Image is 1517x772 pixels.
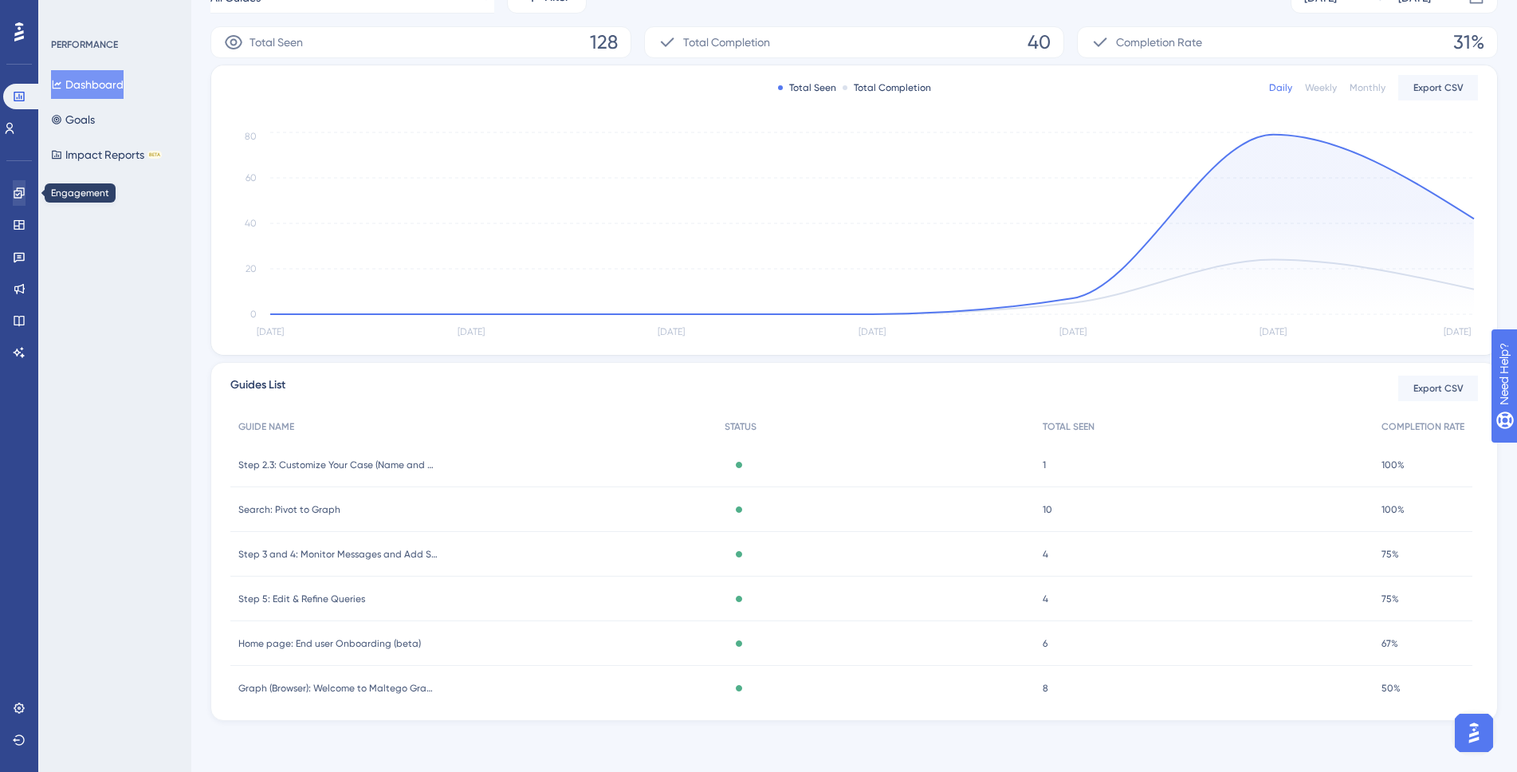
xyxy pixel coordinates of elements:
[1413,81,1464,94] span: Export CSV
[1260,326,1287,337] tspan: [DATE]
[238,459,438,471] span: Step 2.3: Customize Your Case (Name and Slider)
[238,682,438,695] span: Graph (Browser): Welcome to Maltego Graph
[1381,503,1405,516] span: 100%
[725,420,757,433] span: STATUS
[1381,548,1399,561] span: 75%
[1381,420,1464,433] span: COMPLETION RATE
[1043,637,1047,650] span: 6
[1381,593,1399,605] span: 75%
[1381,459,1405,471] span: 100%
[1350,81,1385,94] div: Monthly
[1453,30,1484,55] span: 31%
[1381,637,1398,650] span: 67%
[1444,326,1471,337] tspan: [DATE]
[778,81,836,94] div: Total Seen
[51,140,162,169] button: Impact ReportsBETA
[238,637,421,650] span: Home page: End user Onboarding (beta)
[51,70,124,99] button: Dashboard
[250,33,303,52] span: Total Seen
[1043,459,1046,471] span: 1
[658,326,685,337] tspan: [DATE]
[590,30,618,55] span: 128
[238,420,294,433] span: GUIDE NAME
[1398,75,1478,100] button: Export CSV
[37,4,100,23] span: Need Help?
[257,326,284,337] tspan: [DATE]
[843,81,931,94] div: Total Completion
[859,326,886,337] tspan: [DATE]
[238,593,365,605] span: Step 5: Edit & Refine Queries
[1116,33,1202,52] span: Completion Rate
[238,503,340,516] span: Search: Pivot to Graph
[1305,81,1337,94] div: Weekly
[1269,81,1292,94] div: Daily
[683,33,770,52] span: Total Completion
[245,218,257,229] tspan: 40
[1059,326,1087,337] tspan: [DATE]
[1450,709,1498,757] iframe: UserGuiding AI Assistant Launcher
[51,105,95,134] button: Goals
[1043,548,1048,561] span: 4
[250,309,257,320] tspan: 0
[238,548,438,561] span: Step 3 and 4: Monitor Messages and Add Searches & Filters
[1413,382,1464,395] span: Export CSV
[1043,420,1095,433] span: TOTAL SEEN
[246,172,257,183] tspan: 60
[246,263,257,274] tspan: 20
[458,326,485,337] tspan: [DATE]
[230,376,285,401] span: Guides List
[1043,503,1052,516] span: 10
[1043,593,1048,605] span: 4
[245,131,257,142] tspan: 80
[51,38,118,51] div: PERFORMANCE
[1398,376,1478,401] button: Export CSV
[147,151,162,159] div: BETA
[1028,30,1051,55] span: 40
[1381,682,1401,695] span: 50%
[1043,682,1048,695] span: 8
